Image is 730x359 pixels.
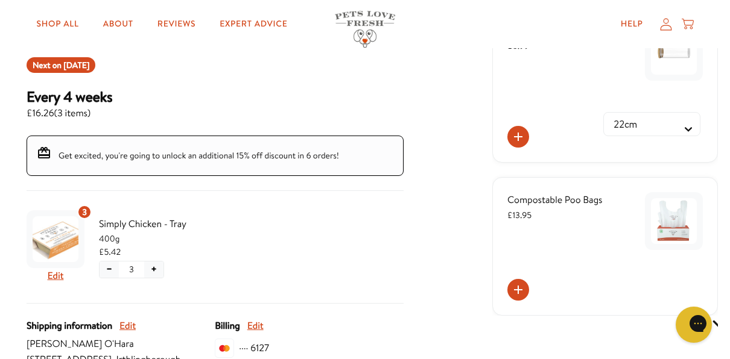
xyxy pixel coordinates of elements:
[27,57,95,73] div: Shipment 2025-08-27T23:00:00+00:00
[215,318,240,334] span: Billing
[59,149,339,161] span: Get excited, you're going to unlock an additional 15% off discount in 6 orders!
[144,261,163,278] button: Increase quantity
[239,340,269,356] span: ···· 6127
[99,216,206,232] span: Simply Chicken - Tray
[77,205,92,219] div: 3 units of item: Simply Chicken - Tray
[33,59,89,71] span: Next on
[94,12,143,36] a: About
[119,318,136,334] button: Edit
[129,263,134,276] span: 3
[33,216,78,262] img: Simply Chicken - Tray
[210,12,297,36] a: Expert Advice
[651,198,697,244] img: Compostable Poo Bags
[48,268,64,284] button: Edit
[247,318,264,334] button: Edit
[27,205,206,289] div: Subscription product: Simply Chicken - Tray
[651,29,697,75] img: Glass Fridge Container
[507,209,532,221] span: £13.95
[99,245,121,258] span: £5.42
[507,193,603,207] span: Compostable Poo Bags
[27,336,215,352] span: [PERSON_NAME] O'Hara
[670,302,718,347] iframe: Gorgias live chat messenger
[99,232,206,245] span: 400g
[148,12,205,36] a: Reviews
[215,339,234,358] img: svg%3E
[27,105,112,121] span: £16.26 ( 3 items )
[27,87,404,121] div: Subscription for 3 items with cost £16.26. Renews Every 4 weeks
[611,12,653,36] a: Help
[82,205,87,219] span: 3
[27,318,112,334] span: Shipping information
[63,59,89,71] span: Aug 28, 2025 (Europe/London)
[335,11,395,48] img: Pets Love Fresh
[27,87,112,105] h3: Every 4 weeks
[27,12,89,36] a: Shop All
[100,261,119,278] button: Decrease quantity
